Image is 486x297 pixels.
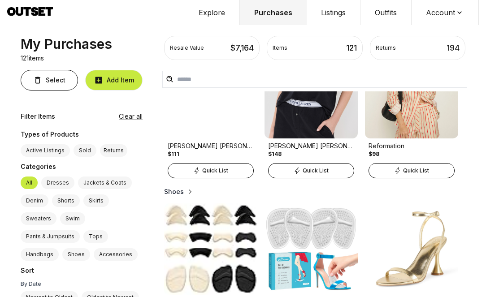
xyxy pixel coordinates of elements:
div: [PERSON_NAME] [PERSON_NAME] [168,142,254,151]
a: Product Image[PERSON_NAME] [PERSON_NAME]$148Quick List [265,47,358,178]
a: Quick List [265,161,358,178]
label: Pants & Jumpsuits [21,230,80,243]
label: Sweaters [21,212,56,225]
label: Handbags [21,248,59,261]
img: Product Image [164,203,257,295]
div: [PERSON_NAME] [PERSON_NAME] [268,142,354,151]
label: Swim [60,212,85,225]
span: Quick List [202,167,228,174]
h2: Shoes [164,187,184,196]
img: Product Image [265,47,358,138]
label: Shorts [52,194,80,207]
div: 121 [346,42,357,54]
label: Sold [74,144,96,157]
label: Jackets & Coats [78,176,132,189]
div: Types of Products [21,130,143,141]
p: 121 items [21,54,44,63]
div: Returns [376,44,396,52]
div: 194 [447,42,460,54]
div: Resale Value [170,44,204,52]
a: Product ImageReformation$98Quick List [365,47,458,178]
div: $111 [168,151,179,158]
span: Quick List [303,167,329,174]
a: Quick List [365,161,458,178]
button: Select [21,70,78,90]
a: Product Image[PERSON_NAME] [PERSON_NAME]$111Quick List [164,47,257,178]
label: Active Listings [21,144,70,157]
label: Shoes [62,248,90,261]
label: Dresses [41,176,74,189]
button: Add Item [85,70,143,90]
button: Clear all [119,112,143,121]
img: Product Image [365,47,458,138]
label: Skirts [83,194,109,207]
span: Quick List [403,167,429,174]
div: $98 [369,151,379,158]
img: Product Image [265,203,358,295]
button: Returns [100,144,127,157]
label: All [21,176,38,189]
div: Categories [21,162,143,173]
div: My Purchases [21,36,112,52]
label: Denim [21,194,48,207]
label: Tops [83,230,108,243]
label: Accessories [94,248,138,261]
div: Reformation [369,142,455,151]
img: Product Image [164,47,257,138]
img: Product Image [365,203,458,295]
div: Items [273,44,287,52]
div: By Date [21,280,143,288]
a: Quick List [164,161,257,178]
div: Filter Items [21,112,55,121]
div: Sort [21,266,143,277]
button: Shoes [164,187,195,196]
div: $148 [268,151,282,158]
div: $ 7,164 [230,42,254,54]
